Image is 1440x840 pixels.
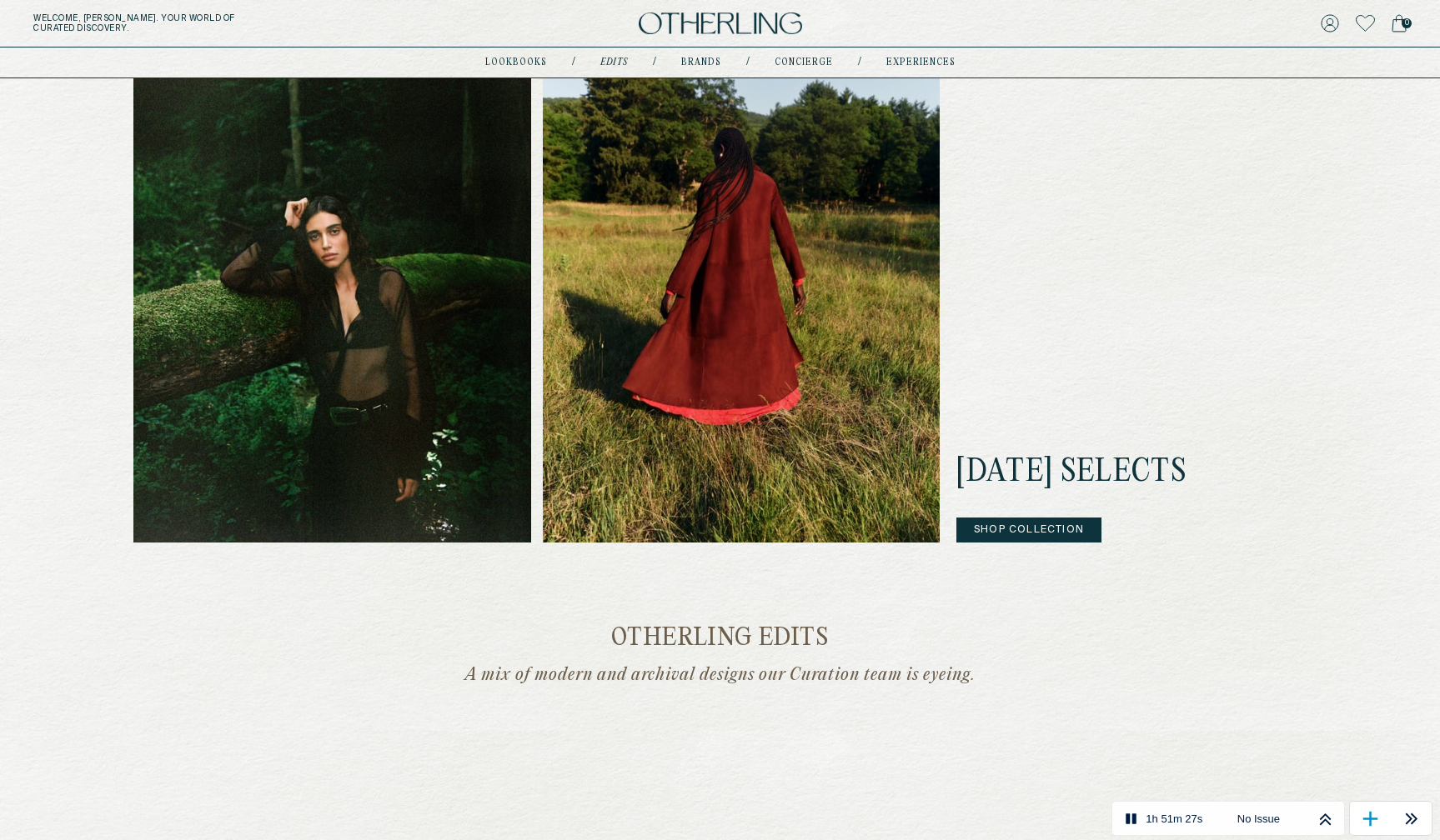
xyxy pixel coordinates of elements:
[600,58,628,67] a: Edits
[746,56,750,69] div: /
[956,453,1307,493] h2: [DATE] Selects
[133,626,1307,652] h2: Otherling Edits
[485,58,547,67] a: lookbooks
[775,58,833,67] a: concierge
[639,12,802,35] img: logo
[1402,18,1412,28] span: 0
[858,56,861,69] div: /
[543,12,941,542] img: Cover 2
[653,56,656,69] div: /
[33,13,445,33] h5: Welcome, [PERSON_NAME] . Your world of curated discovery.
[956,517,1101,542] button: Shop Collection
[395,664,1046,686] p: A mix of modern and archival designs our Curation team is eyeing.
[133,12,531,542] img: Cover 1
[1392,12,1407,35] a: 0
[886,58,956,67] a: experiences
[681,58,721,67] a: Brands
[572,56,575,69] div: /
